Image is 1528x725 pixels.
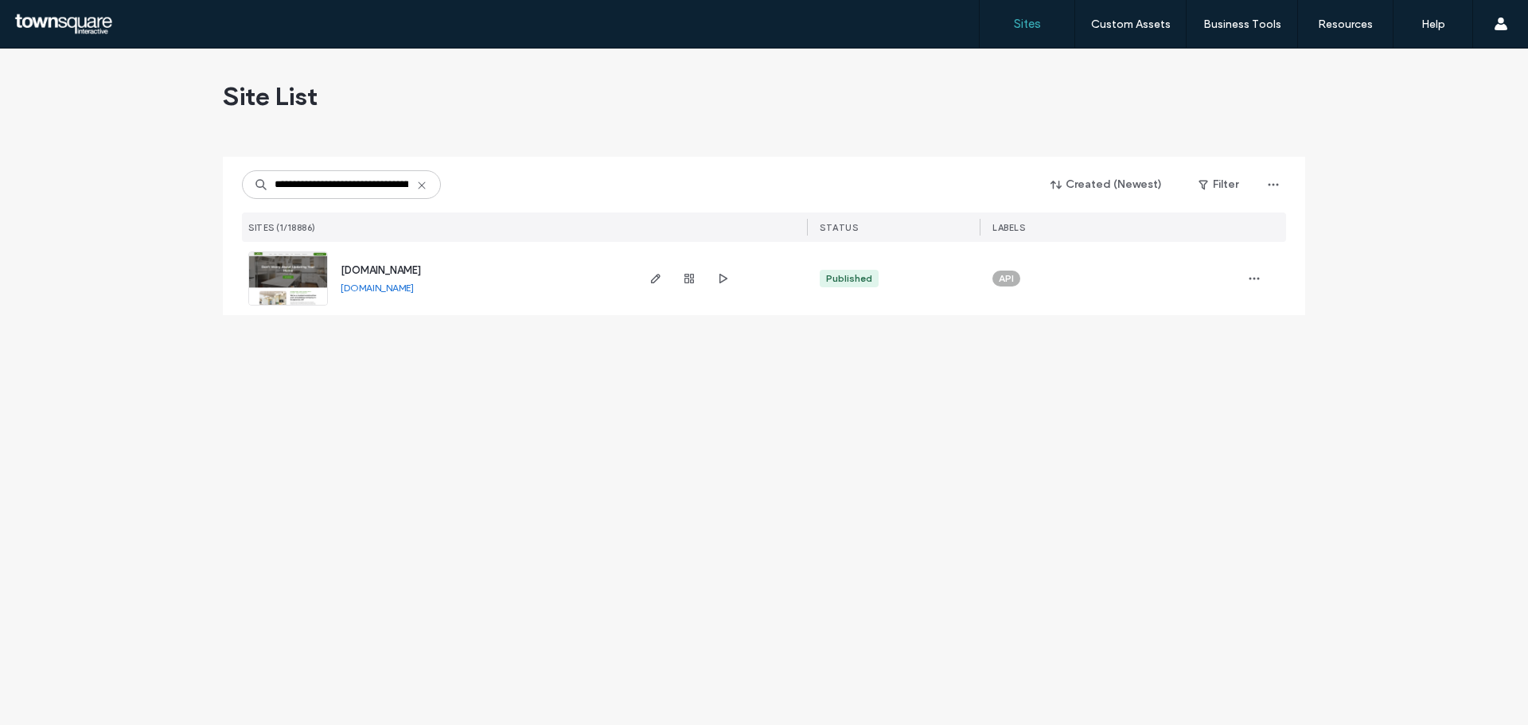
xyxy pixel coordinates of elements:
label: Business Tools [1203,18,1281,31]
a: [DOMAIN_NAME] [341,282,414,294]
button: Filter [1183,172,1254,197]
span: API [999,271,1014,286]
span: Site List [223,80,318,112]
button: Created (Newest) [1037,172,1176,197]
span: STATUS [820,222,858,233]
a: [DOMAIN_NAME] [341,264,421,276]
span: LABELS [992,222,1025,233]
label: Custom Assets [1091,18,1171,31]
label: Sites [1014,17,1041,31]
div: Published [826,271,872,286]
span: SITES (1/18886) [248,222,316,233]
label: Resources [1318,18,1373,31]
label: Help [1421,18,1445,31]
